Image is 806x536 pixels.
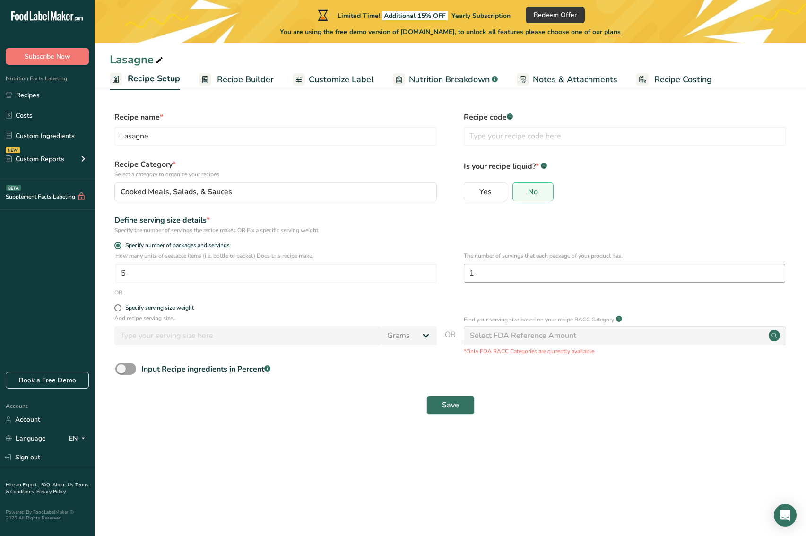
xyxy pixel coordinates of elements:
[115,251,437,260] p: How many units of sealable items (i.e. bottle or packet) Does this recipe make.
[517,69,617,90] a: Notes & Attachments
[114,182,437,201] button: Cooked Meals, Salads, & Sauces
[6,430,46,447] a: Language
[451,11,511,20] span: Yearly Subscription
[114,127,437,146] input: Type your recipe name here
[445,329,456,355] span: OR
[280,27,621,37] span: You are using the free demo version of [DOMAIN_NAME], to unlock all features please choose one of...
[309,73,374,86] span: Customize Label
[114,288,122,297] div: OR
[121,186,232,198] span: Cooked Meals, Salads, & Sauces
[6,185,21,191] div: BETA
[25,52,70,61] span: Subscribe Now
[464,112,786,123] label: Recipe code
[114,170,437,179] p: Select a category to organize your recipes
[125,304,194,311] div: Specify serving size weight
[316,9,511,21] div: Limited Time!
[114,326,381,345] input: Type your serving size here
[6,147,20,153] div: NEW
[464,347,786,355] p: *Only FDA RACC Categories are currently available
[464,127,786,146] input: Type your recipe code here
[293,69,374,90] a: Customize Label
[604,27,621,36] span: plans
[6,482,88,495] a: Terms & Conditions .
[533,73,617,86] span: Notes & Attachments
[6,372,89,389] a: Book a Free Demo
[479,187,492,197] span: Yes
[141,363,270,375] div: Input Recipe ingredients in Percent
[528,187,538,197] span: No
[114,314,437,322] p: Add recipe serving size..
[442,399,459,411] span: Save
[464,251,785,260] p: The number of servings that each package of your product has.
[128,72,180,85] span: Recipe Setup
[6,482,39,488] a: Hire an Expert .
[534,10,577,20] span: Redeem Offer
[52,482,75,488] a: About Us .
[121,242,230,249] span: Specify number of packages and servings
[199,69,274,90] a: Recipe Builder
[426,396,475,415] button: Save
[114,215,437,226] div: Define serving size details
[217,73,274,86] span: Recipe Builder
[464,159,786,172] p: Is your recipe liquid?
[110,51,165,68] div: Lasagne
[654,73,712,86] span: Recipe Costing
[36,488,66,495] a: Privacy Policy
[41,482,52,488] a: FAQ .
[409,73,490,86] span: Nutrition Breakdown
[6,48,89,65] button: Subscribe Now
[110,68,180,91] a: Recipe Setup
[636,69,712,90] a: Recipe Costing
[6,510,89,521] div: Powered By FoodLabelMaker © 2025 All Rights Reserved
[114,226,437,234] div: Specify the number of servings the recipe makes OR Fix a specific serving weight
[382,11,448,20] span: Additional 15% OFF
[393,69,498,90] a: Nutrition Breakdown
[6,154,64,164] div: Custom Reports
[69,433,89,444] div: EN
[114,112,437,123] label: Recipe name
[464,315,614,324] p: Find your serving size based on your recipe RACC Category
[114,159,437,179] label: Recipe Category
[526,7,585,23] button: Redeem Offer
[774,504,797,527] div: Open Intercom Messenger
[470,330,576,341] div: Select FDA Reference Amount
